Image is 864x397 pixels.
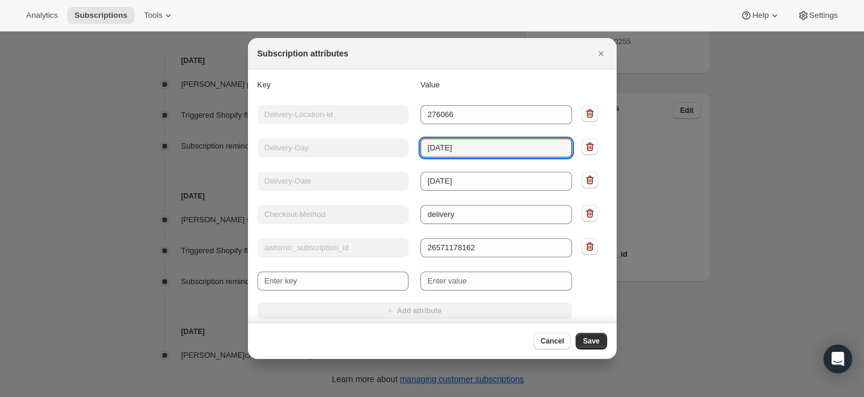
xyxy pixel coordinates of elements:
button: Close [593,45,609,62]
button: Save [576,333,607,349]
button: Subscriptions [67,7,134,24]
span: Analytics [26,11,58,20]
div: Open Intercom Messenger [824,345,852,373]
button: Cancel [533,333,571,349]
span: Cancel [541,336,564,346]
input: Enter value [420,272,572,291]
button: Help [733,7,787,24]
span: Settings [809,11,838,20]
span: Tools [144,11,162,20]
button: Analytics [19,7,65,24]
button: Tools [137,7,181,24]
span: Value [420,80,439,89]
span: Key [257,80,271,89]
span: Subscriptions [74,11,127,20]
input: Enter key [257,272,409,291]
span: Help [752,11,768,20]
button: Settings [790,7,845,24]
span: Save [583,336,599,346]
h2: Subscription attributes [257,48,348,59]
